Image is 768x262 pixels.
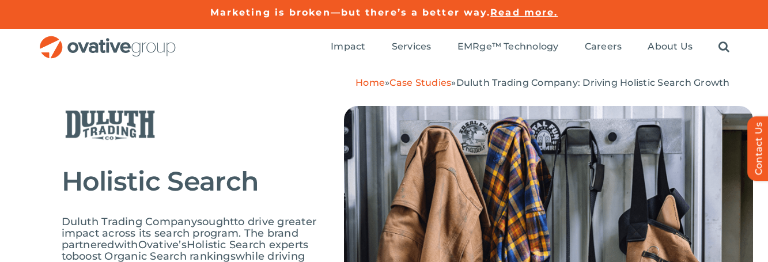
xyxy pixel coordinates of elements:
h2: Holistic Search [62,167,327,196]
span: to drive greater impact across its search program [62,215,317,240]
span: sought [197,215,234,228]
a: Services [392,41,432,54]
img: DTC (2) [62,106,195,144]
span: » » [355,77,729,88]
span: About Us [648,41,693,52]
span: Careers [585,41,622,52]
span: Duluth Trading Company [62,215,197,228]
a: Impact [331,41,365,54]
a: OG_Full_horizontal_RGB [39,35,177,45]
span: EMRge™ Technology [457,41,559,52]
a: EMRge™ Technology [457,41,559,54]
a: Marketing is broken—but there’s a better way. [210,7,491,18]
a: Case Studies [389,77,451,88]
a: Search [718,41,729,54]
a: Home [355,77,385,88]
span: Ovative’s [138,238,187,251]
a: About Us [648,41,693,54]
span: Impact [331,41,365,52]
nav: Menu [331,29,729,66]
span: Services [392,41,432,52]
span: . The brand partnered [62,227,298,251]
span: with [115,238,138,251]
a: Read more. [490,7,558,18]
a: Careers [585,41,622,54]
span: Duluth Trading Company: Driving Holistic Search Growth [456,77,730,88]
